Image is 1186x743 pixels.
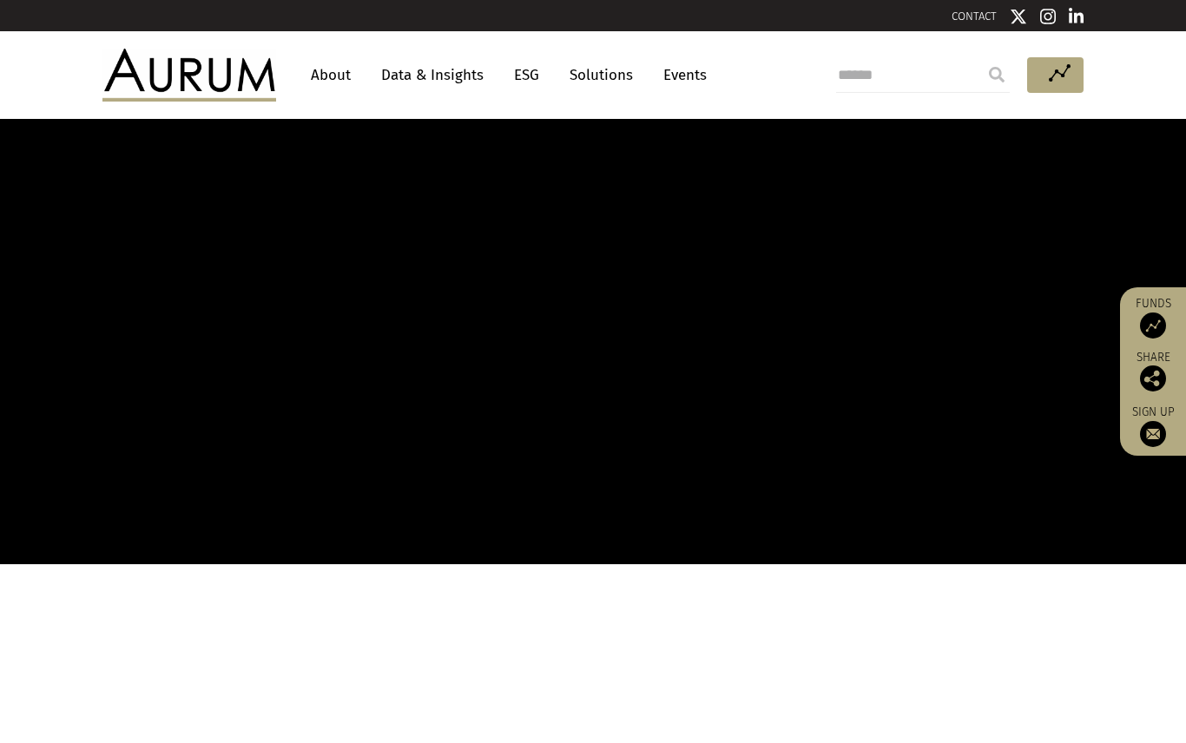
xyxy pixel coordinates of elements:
img: Linkedin icon [1069,8,1084,25]
img: Sign up to our newsletter [1140,421,1166,447]
input: Submit [979,57,1014,92]
img: Instagram icon [1040,8,1056,25]
img: Access Funds [1140,312,1166,339]
a: Solutions [561,59,642,91]
a: CONTACT [952,10,997,23]
a: Events [655,59,707,91]
div: Share [1129,352,1177,391]
a: Sign up [1129,404,1177,447]
a: Funds [1129,296,1177,339]
img: Twitter icon [1010,8,1027,25]
a: Data & Insights [372,59,492,91]
a: ESG [505,59,548,91]
img: Share this post [1140,365,1166,391]
img: Aurum [102,49,276,101]
a: About [302,59,359,91]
